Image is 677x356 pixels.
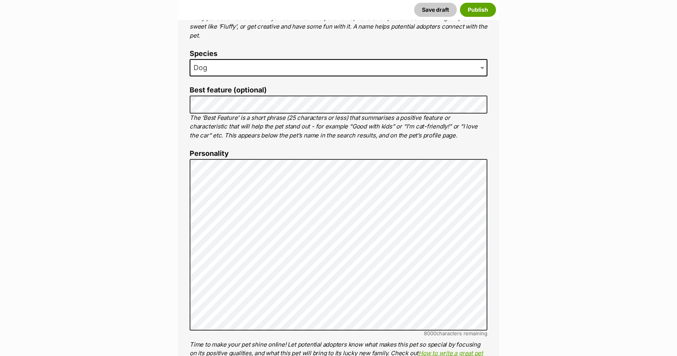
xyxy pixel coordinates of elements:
label: Best feature (optional) [190,86,487,94]
label: Species [190,50,487,58]
span: Dog [190,59,487,76]
p: Every pet deserves a name. If you don’t know the pet’s name, make one up! It can be something sim... [190,14,487,40]
div: characters remaining [190,331,487,336]
label: Personality [190,150,487,158]
button: Save draft [414,3,457,17]
p: The ‘Best Feature’ is a short phrase (25 characters or less) that summarises a positive feature o... [190,114,487,140]
span: Dog [190,62,215,73]
span: 8000 [424,330,436,336]
button: Publish [460,3,496,17]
